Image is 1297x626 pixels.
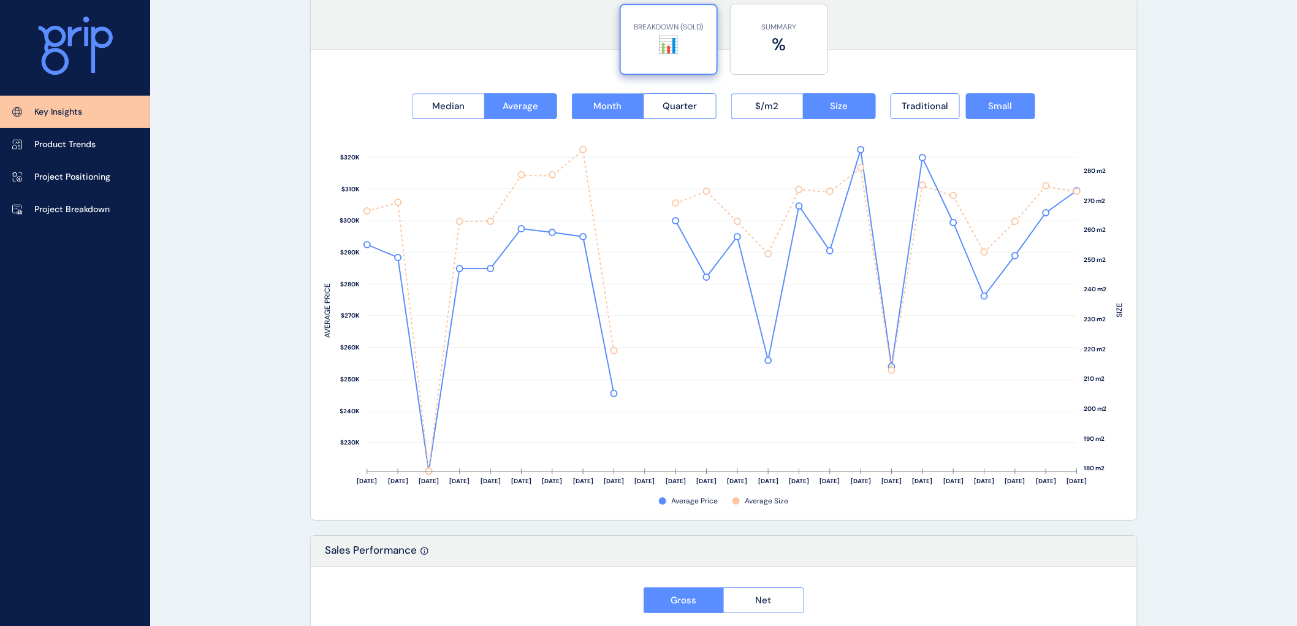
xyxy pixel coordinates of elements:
[1084,346,1106,354] text: 220 m2
[803,93,876,119] button: Size
[731,93,804,119] button: $/m2
[902,100,948,112] span: Traditional
[644,587,724,613] button: Gross
[34,139,96,151] p: Product Trends
[34,171,110,183] p: Project Positioning
[1084,435,1105,443] text: 190 m2
[503,100,538,112] span: Average
[1084,405,1107,413] text: 200 m2
[966,93,1035,119] button: Small
[325,543,417,566] p: Sales Performance
[484,93,557,119] button: Average
[413,93,485,119] button: Median
[1084,316,1106,324] text: 230 m2
[723,587,804,613] button: Net
[745,496,788,506] span: Average Size
[671,496,718,506] span: Average Price
[1084,167,1106,175] text: 280 m2
[671,594,696,606] span: Gross
[891,93,960,119] button: Traditional
[663,100,697,112] span: Quarter
[627,32,710,56] label: 📊
[572,93,644,119] button: Month
[1084,197,1106,205] text: 270 m2
[1084,286,1107,294] text: 240 m2
[989,100,1013,112] span: Small
[34,204,110,216] p: Project Breakdown
[627,22,710,32] p: BREAKDOWN (SOLD)
[831,100,848,112] span: Size
[756,594,772,606] span: Net
[1084,256,1106,264] text: 250 m2
[737,22,821,32] p: SUMMARY
[1115,303,1125,318] text: SIZE
[1084,226,1106,234] text: 260 m2
[737,32,821,56] label: %
[432,100,465,112] span: Median
[1084,375,1105,383] text: 210 m2
[644,93,717,119] button: Quarter
[756,100,779,112] span: $/m2
[34,106,82,118] p: Key Insights
[1084,465,1105,473] text: 180 m2
[594,100,622,112] span: Month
